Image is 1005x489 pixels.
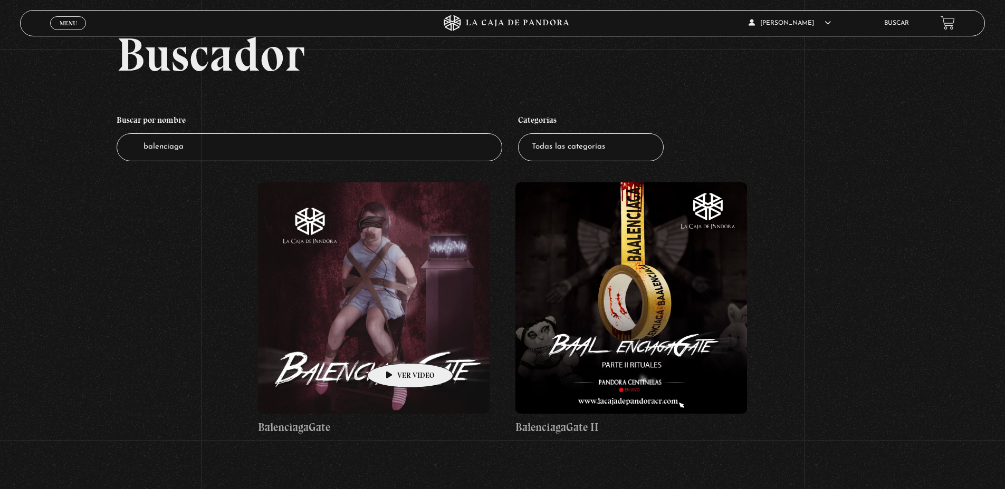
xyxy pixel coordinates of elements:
[258,419,490,436] h4: BalenciagaGate
[749,20,831,26] span: [PERSON_NAME]
[515,182,747,435] a: BalenciagaGate II
[60,20,77,26] span: Menu
[117,110,503,134] h4: Buscar por nombre
[515,419,747,436] h4: BalenciagaGate II
[518,110,664,134] h4: Categorías
[117,31,985,78] h2: Buscador
[941,16,955,30] a: View your shopping cart
[258,182,490,435] a: BalenciagaGate
[884,20,909,26] a: Buscar
[56,28,81,36] span: Cerrar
